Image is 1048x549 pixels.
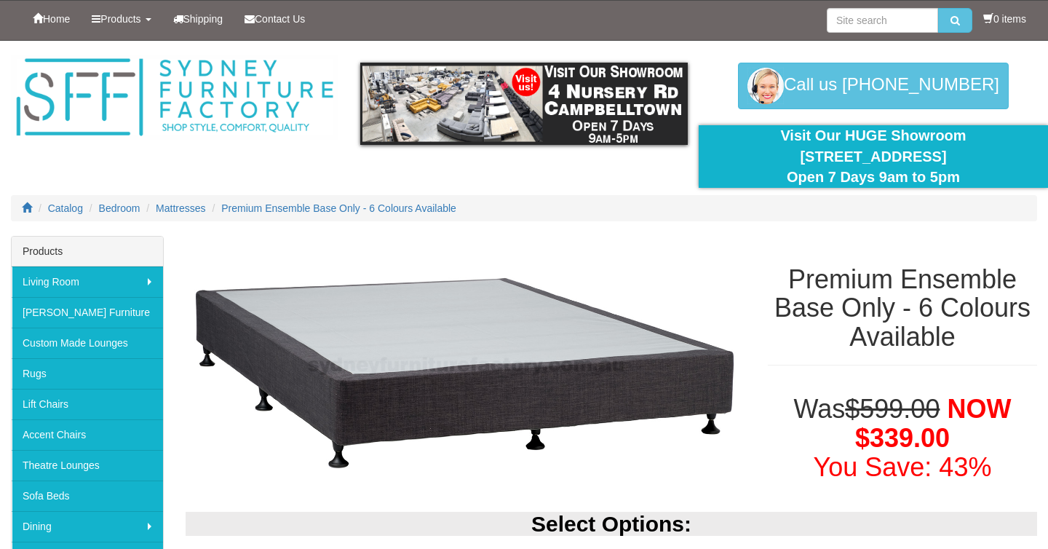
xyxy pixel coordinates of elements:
img: showroom.gif [360,63,688,145]
input: Site search [827,8,938,33]
span: Contact Us [255,13,305,25]
div: Products [12,237,163,266]
span: Products [100,13,140,25]
span: NOW $339.00 [855,394,1011,453]
a: Living Room [12,266,163,297]
a: Mattresses [156,202,205,214]
del: $599.00 [845,394,940,424]
b: Select Options: [531,512,691,536]
a: Theatre Lounges [12,450,163,481]
a: Sofa Beds [12,481,163,511]
img: Sydney Furniture Factory [11,55,338,140]
a: Dining [12,511,163,542]
a: Custom Made Lounges [12,328,163,358]
span: Home [43,13,70,25]
font: You Save: 43% [814,452,992,482]
h1: Premium Ensemble Base Only - 6 Colours Available [768,265,1037,352]
a: Rugs [12,358,163,389]
a: Contact Us [234,1,316,37]
a: Lift Chairs [12,389,163,419]
a: Accent Chairs [12,419,163,450]
a: Home [22,1,81,37]
a: Bedroom [99,202,140,214]
span: Shipping [183,13,223,25]
div: Visit Our HUGE Showroom [STREET_ADDRESS] Open 7 Days 9am to 5pm [710,125,1037,188]
h1: Was [768,395,1037,481]
a: Products [81,1,162,37]
a: [PERSON_NAME] Furniture [12,297,163,328]
a: Catalog [48,202,83,214]
a: Shipping [162,1,234,37]
li: 0 items [983,12,1026,26]
a: Premium Ensemble Base Only - 6 Colours Available [221,202,456,214]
